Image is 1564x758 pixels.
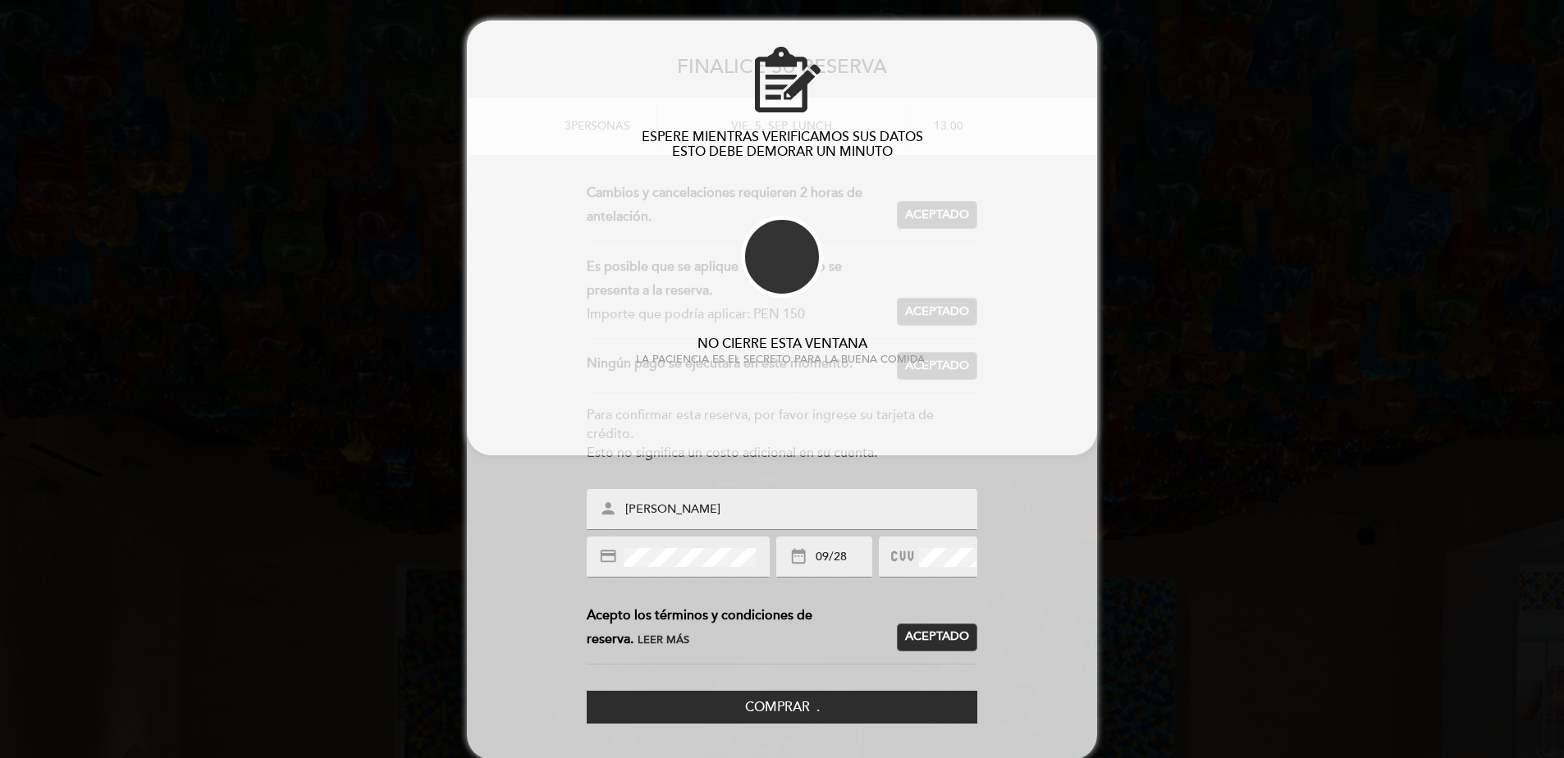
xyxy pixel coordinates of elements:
[624,500,980,519] input: Nombre impreso en la tarjeta
[897,623,977,651] button: Aceptado
[672,144,893,160] span: ESTO DEBE DEMORAR UN MINUTO
[599,500,617,518] i: person
[642,129,923,145] span: ESPERE MIENTRAS VERIFICAMOS SUS DATOS
[638,633,689,646] span: Leer más
[814,548,871,567] input: MM/YY
[905,628,969,646] span: Aceptado
[587,604,897,651] div: Acepto los términos y condiciones de reserva.
[745,699,810,715] span: Comprar
[587,691,977,724] button: Comprar
[789,547,807,565] i: date_range
[467,337,1097,352] h3: NO CIERRE ESTA VENTANA
[467,352,1097,367] div: LA PACIENCIA ES EL SECRETO PARA LA BUENA COMIDA.
[599,547,617,565] i: credit_card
